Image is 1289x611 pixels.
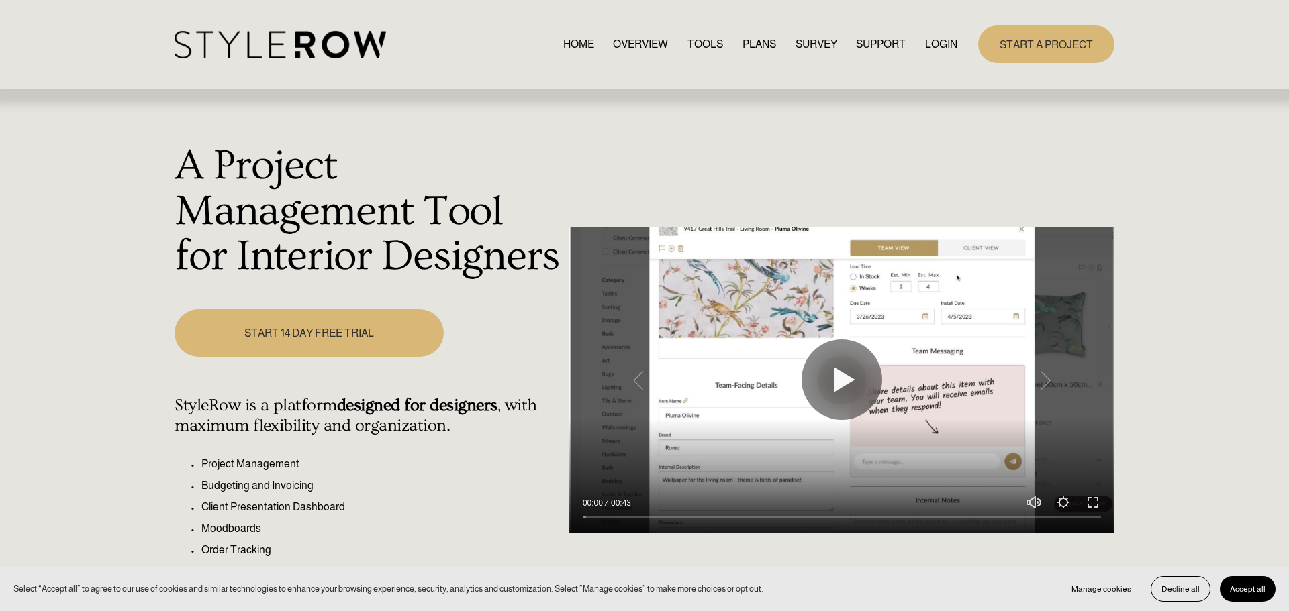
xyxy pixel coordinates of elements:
span: Manage cookies [1071,584,1131,594]
div: Duration [606,496,634,510]
a: OVERVIEW [613,35,668,53]
a: PLANS [743,35,776,53]
p: Client Presentation Dashboard [201,499,562,515]
span: Decline all [1161,584,1200,594]
p: Order Tracking [201,542,562,558]
a: HOME [563,35,594,53]
a: SURVEY [796,35,837,53]
a: folder dropdown [856,35,906,53]
p: Select “Accept all” to agree to our use of cookies and similar technologies to enhance your brows... [13,582,763,595]
p: Budgeting and Invoicing [201,478,562,494]
a: START 14 DAY FREE TRIAL [175,309,443,357]
img: StyleRow [175,31,386,58]
h4: StyleRow is a platform , with maximum flexibility and organization. [175,396,562,436]
button: Decline all [1151,576,1210,602]
span: Accept all [1230,584,1266,594]
div: Current time [583,496,606,510]
h1: A Project Management Tool for Interior Designers [175,144,562,280]
strong: designed for designers [337,396,497,415]
button: Manage cookies [1061,576,1141,602]
span: SUPPORT [856,36,906,52]
a: START A PROJECT [978,25,1114,62]
p: Project Management [201,456,562,472]
input: Seek [583,512,1101,522]
a: LOGIN [925,35,957,53]
button: Accept all [1220,576,1276,602]
button: Play [802,339,882,420]
a: TOOLS [687,35,723,53]
p: Moodboards [201,520,562,537]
